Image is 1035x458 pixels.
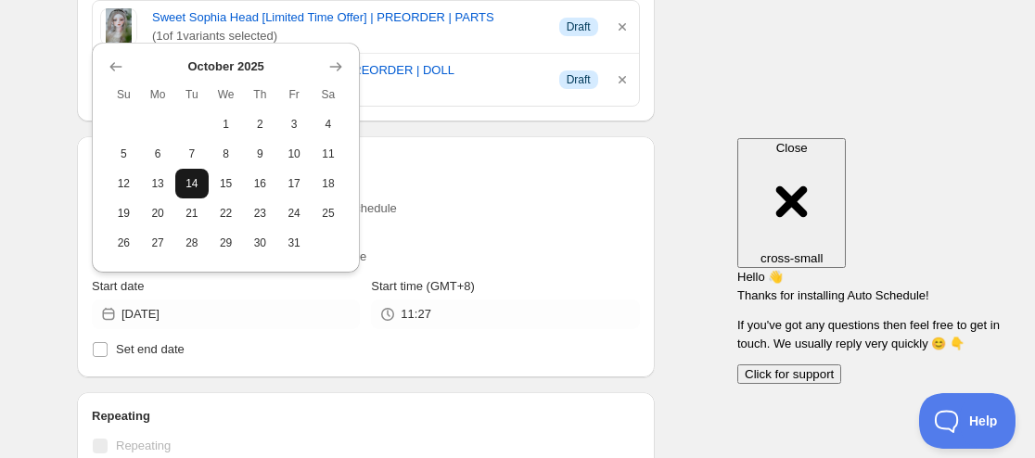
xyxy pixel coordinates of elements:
[312,139,346,169] button: Saturday October 11 2025
[277,169,312,198] button: Friday October 17 2025
[107,198,141,228] button: Sunday October 19 2025
[183,235,202,250] span: 28
[148,206,168,221] span: 20
[152,8,544,27] a: Sweet Sophia Head [Limited Time Offer] | PREORDER | PARTS
[175,139,210,169] button: Tuesday October 7 2025
[250,176,270,191] span: 16
[319,87,339,102] span: Sa
[209,139,243,169] button: Wednesday October 8 2025
[728,118,1027,393] iframe: Help Scout Beacon - Messages and Notifications
[216,206,236,221] span: 22
[114,235,134,250] span: 26
[116,342,185,356] span: Set end date
[216,87,236,102] span: We
[148,87,168,102] span: Mo
[285,117,304,132] span: 3
[312,198,346,228] button: Saturday October 25 2025
[152,27,544,45] span: ( 1 of 1 variants selected)
[216,146,236,161] span: 8
[216,235,236,250] span: 29
[277,80,312,109] th: Friday
[114,176,134,191] span: 12
[209,198,243,228] button: Wednesday October 22 2025
[148,146,168,161] span: 6
[92,407,640,426] h2: Repeating
[243,198,277,228] button: Thursday October 23 2025
[277,139,312,169] button: Friday October 10 2025
[277,198,312,228] button: Friday October 24 2025
[141,80,175,109] th: Monday
[243,169,277,198] button: Thursday October 16 2025
[250,117,270,132] span: 2
[114,206,134,221] span: 19
[175,80,210,109] th: Tuesday
[216,176,236,191] span: 15
[141,169,175,198] button: Monday October 13 2025
[243,228,277,258] button: Thursday October 30 2025
[209,228,243,258] button: Wednesday October 29 2025
[141,139,175,169] button: Monday October 6 2025
[323,54,349,80] button: Show next month, November 2025
[567,19,591,34] span: Draft
[175,228,210,258] button: Tuesday October 28 2025
[107,139,141,169] button: Sunday October 5 2025
[92,279,144,293] span: Start date
[114,87,134,102] span: Su
[148,235,168,250] span: 27
[183,206,202,221] span: 21
[250,206,270,221] span: 23
[312,169,346,198] button: Saturday October 18 2025
[107,228,141,258] button: Sunday October 26 2025
[209,169,243,198] button: Wednesday October 15 2025
[319,146,339,161] span: 11
[183,87,202,102] span: Tu
[209,80,243,109] th: Wednesday
[277,109,312,139] button: Friday October 3 2025
[243,139,277,169] button: Thursday October 9 2025
[285,235,304,250] span: 31
[371,279,475,293] span: Start time (GMT+8)
[250,87,270,102] span: Th
[285,206,304,221] span: 24
[243,109,277,139] button: Thursday October 2 2025
[243,80,277,109] th: Thursday
[175,169,210,198] button: Tuesday October 14 2025
[183,146,202,161] span: 7
[567,72,591,87] span: Draft
[319,117,339,132] span: 4
[919,393,1016,449] iframe: Help Scout Beacon - Open
[114,146,134,161] span: 5
[312,80,346,109] th: Saturday
[148,176,168,191] span: 13
[319,176,339,191] span: 18
[116,439,171,452] span: Repeating
[285,87,304,102] span: Fr
[285,146,304,161] span: 10
[209,109,243,139] button: Wednesday October 1 2025
[312,109,346,139] button: Saturday October 4 2025
[319,206,339,221] span: 25
[183,176,202,191] span: 14
[92,151,640,170] h2: Active dates
[216,117,236,132] span: 1
[285,176,304,191] span: 17
[277,228,312,258] button: Friday October 31 2025
[250,235,270,250] span: 30
[107,169,141,198] button: Sunday October 12 2025
[175,198,210,228] button: Tuesday October 21 2025
[141,228,175,258] button: Monday October 27 2025
[250,146,270,161] span: 9
[103,54,129,80] button: Show previous month, September 2025
[141,198,175,228] button: Monday October 20 2025
[107,80,141,109] th: Sunday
